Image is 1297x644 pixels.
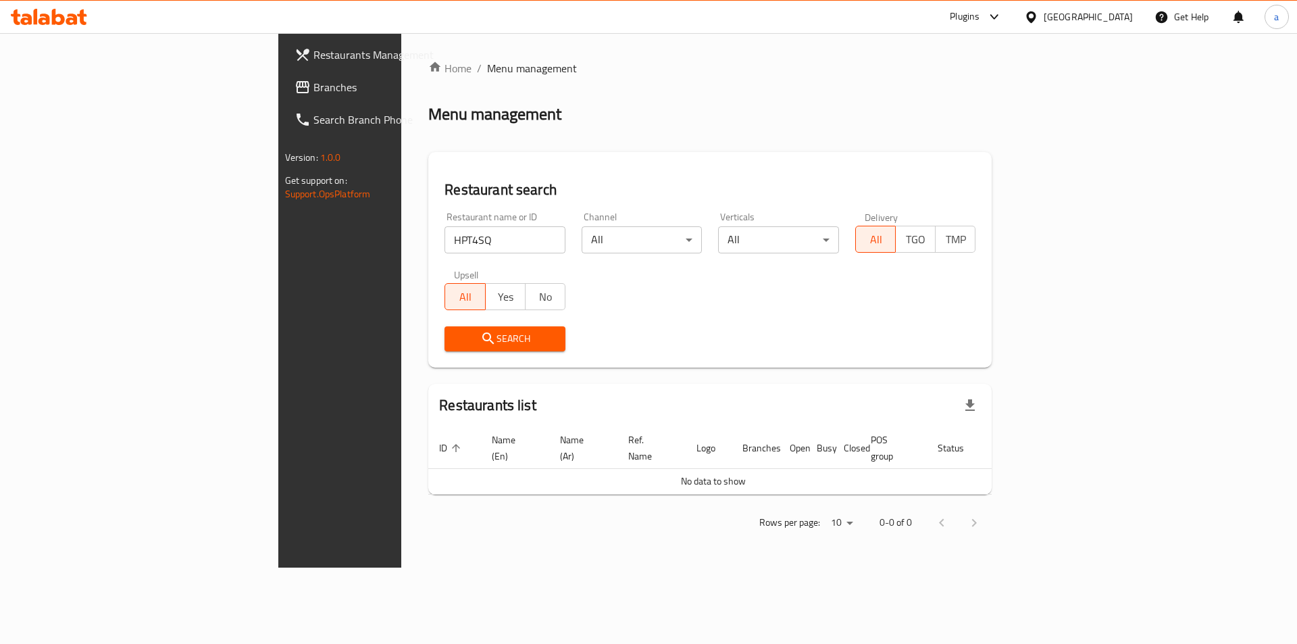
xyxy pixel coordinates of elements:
[732,428,779,469] th: Branches
[560,432,601,464] span: Name (Ar)
[451,287,480,307] span: All
[285,185,371,203] a: Support.OpsPlatform
[454,270,479,279] label: Upsell
[833,428,860,469] th: Closed
[759,514,820,531] p: Rows per page:
[428,428,1044,495] table: enhanced table
[444,226,565,253] input: Search for restaurant name or ID..
[313,79,484,95] span: Branches
[582,226,703,253] div: All
[941,230,970,249] span: TMP
[428,103,561,125] h2: Menu management
[525,283,565,310] button: No
[718,226,839,253] div: All
[284,39,495,71] a: Restaurants Management
[938,440,982,456] span: Status
[444,326,565,351] button: Search
[880,514,912,531] p: 0-0 of 0
[861,230,890,249] span: All
[681,472,746,490] span: No data to show
[871,432,911,464] span: POS group
[865,212,898,222] label: Delivery
[439,395,536,416] h2: Restaurants list
[935,226,975,253] button: TMP
[779,428,806,469] th: Open
[439,440,465,456] span: ID
[901,230,930,249] span: TGO
[313,112,484,128] span: Search Branch Phone
[284,71,495,103] a: Branches
[531,287,560,307] span: No
[444,180,975,200] h2: Restaurant search
[855,226,896,253] button: All
[1044,9,1133,24] div: [GEOGRAPHIC_DATA]
[284,103,495,136] a: Search Branch Phone
[628,432,669,464] span: Ref. Name
[313,47,484,63] span: Restaurants Management
[950,9,980,25] div: Plugins
[285,149,318,166] span: Version:
[285,172,347,189] span: Get support on:
[954,389,986,422] div: Export file
[428,60,992,76] nav: breadcrumb
[686,428,732,469] th: Logo
[320,149,341,166] span: 1.0.0
[492,432,533,464] span: Name (En)
[455,330,555,347] span: Search
[444,283,485,310] button: All
[825,513,858,533] div: Rows per page:
[1274,9,1279,24] span: a
[491,287,520,307] span: Yes
[806,428,833,469] th: Busy
[895,226,936,253] button: TGO
[487,60,577,76] span: Menu management
[485,283,526,310] button: Yes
